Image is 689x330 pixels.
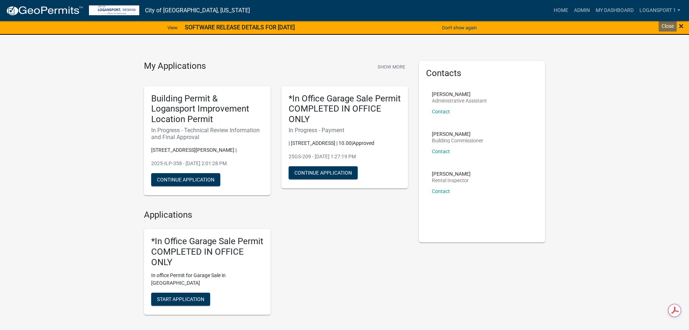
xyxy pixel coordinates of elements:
p: Rental Inspector [432,178,471,183]
a: Logansport 1 [637,4,683,17]
a: City of [GEOGRAPHIC_DATA], [US_STATE] [145,4,250,17]
img: City of Logansport, Indiana [89,5,139,15]
a: Contact [432,188,450,194]
button: Don't show again [439,22,480,34]
h6: In Progress - Payment [289,127,401,134]
span: × [679,21,684,31]
h5: Building Permit & Logansport Improvement Location Permit [151,93,263,125]
p: 2025-ILP-358 - [DATE] 2:01:28 PM [151,160,263,167]
h5: *In Office Garage Sale Permit COMPLETED IN OFFICE ONLY [151,236,263,267]
p: [PERSON_NAME] [432,131,483,137]
div: Close [659,21,677,32]
button: Close [679,22,684,30]
a: My Dashboard [593,4,637,17]
p: Building Commissioner [432,138,483,143]
h4: Applications [144,210,408,220]
h5: Contacts [426,68,538,79]
a: View [165,22,180,34]
span: Start Application [157,296,204,302]
button: Start Application [151,293,210,306]
button: Continue Application [151,173,220,186]
p: In office Permit for Garage Sale in [GEOGRAPHIC_DATA] [151,272,263,287]
h5: *In Office Garage Sale Permit COMPLETED IN OFFICE ONLY [289,93,401,125]
a: Contact [432,109,450,114]
h4: My Applications [144,61,206,72]
p: 25GS-209 - [DATE] 1:27:19 PM [289,153,401,160]
p: | [STREET_ADDRESS] | 10.00|Approved [289,139,401,147]
h6: In Progress - Technical Review Information and Final Approval [151,127,263,141]
p: [PERSON_NAME] [432,171,471,176]
strong: SOFTWARE RELEASE DETAILS FOR [DATE] [185,24,295,31]
p: Administrative Assistant [432,98,487,103]
a: Home [551,4,571,17]
button: Continue Application [289,166,358,179]
button: Show More [375,61,408,73]
p: [STREET_ADDRESS][PERSON_NAME] | [151,146,263,154]
a: Contact [432,149,450,154]
a: Admin [571,4,593,17]
p: [PERSON_NAME] [432,92,487,97]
